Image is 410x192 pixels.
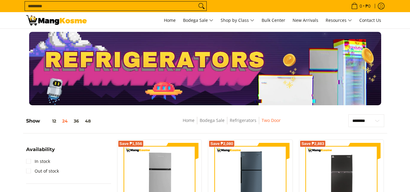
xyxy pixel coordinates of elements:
span: Shop by Class [221,17,254,24]
a: Out of stock [26,166,59,176]
button: 12 [40,119,59,123]
span: Bodega Sale [183,17,213,24]
a: Home [183,117,195,123]
span: Resources [326,17,352,24]
a: New Arrivals [290,12,321,29]
span: ₱0 [364,4,371,8]
span: Home [164,17,176,23]
a: Refrigerators [230,117,256,123]
span: Availability [26,147,55,152]
nav: Breadcrumbs [139,117,324,130]
span: Contact Us [359,17,381,23]
button: 48 [82,119,94,123]
a: Contact Us [356,12,384,29]
nav: Main Menu [93,12,384,29]
a: In stock [26,157,50,166]
span: 0 [359,4,363,8]
a: Bodega Sale [200,117,225,123]
button: Search [197,2,206,11]
span: • [349,3,372,9]
a: Home [161,12,179,29]
h5: Show [26,118,94,124]
a: Bodega Sale [180,12,216,29]
span: New Arrivals [293,17,318,23]
span: Save ₱1,556 [120,142,142,146]
span: Bulk Center [262,17,285,23]
a: Shop by Class [218,12,257,29]
span: Two Door [262,117,281,124]
a: Resources [323,12,355,29]
span: Save ₱2,080 [210,142,233,146]
span: Save ₱2,883 [301,142,324,146]
button: 36 [71,119,82,123]
img: Bodega Sale Refrigerator l Mang Kosme: Home Appliances Warehouse Sale Two Door [26,15,87,25]
button: 24 [59,119,71,123]
summary: Open [26,147,55,157]
a: Bulk Center [259,12,288,29]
